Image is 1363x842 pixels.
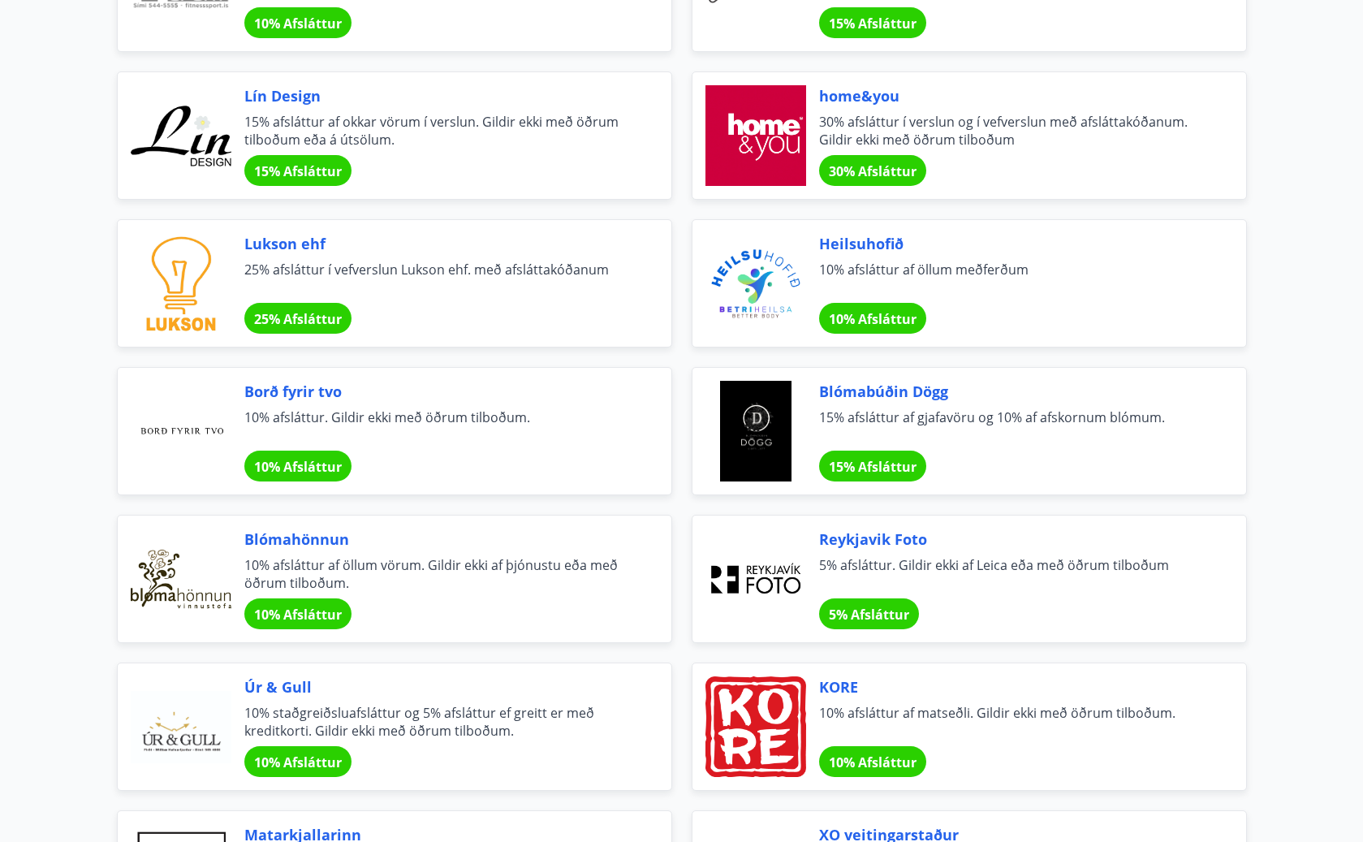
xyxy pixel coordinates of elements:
span: 15% afsláttur af okkar vörum í verslun. Gildir ekki með öðrum tilboðum eða á útsölum. [244,113,632,149]
span: 5% afsláttur. Gildir ekki af Leica eða með öðrum tilboðum [819,556,1207,592]
span: home&you [819,85,1207,106]
span: Borð fyrir tvo [244,381,632,402]
span: 30% afsláttur í verslun og í vefverslun með afsláttakóðanum. Gildir ekki með öðrum tilboðum [819,113,1207,149]
span: Lín Design [244,85,632,106]
span: 10% afsláttur af öllum vörum. Gildir ekki af þjónustu eða með öðrum tilboðum. [244,556,632,592]
span: Lukson ehf [244,233,632,254]
span: 10% afsláttur. Gildir ekki með öðrum tilboðum. [244,408,632,444]
span: 15% Afsláttur [829,15,917,32]
span: 5% Afsláttur [829,606,909,624]
span: 10% Afsláttur [829,310,917,328]
span: Reykjavik Foto [819,529,1207,550]
span: 10% staðgreiðsluafsláttur og 5% afsláttur ef greitt er með kreditkorti. Gildir ekki með öðrum til... [244,704,632,740]
span: 10% Afsláttur [829,753,917,771]
span: 25% Afsláttur [254,310,342,328]
span: 10% afsláttur af matseðli. Gildir ekki með öðrum tilboðum. [819,704,1207,740]
span: 10% Afsláttur [254,15,342,32]
span: Blómahönnun [244,529,632,550]
span: Blómabúðin Dögg [819,381,1207,402]
span: 10% afsláttur af öllum meðferðum [819,261,1207,296]
span: 25% afsláttur í vefverslun Lukson ehf. með afsláttakóðanum [244,261,632,296]
span: 10% Afsláttur [254,458,342,476]
span: 15% Afsláttur [254,162,342,180]
span: 30% Afsláttur [829,162,917,180]
span: 15% Afsláttur [829,458,917,476]
span: 15% afsláttur af gjafavöru og 10% af afskornum blómum. [819,408,1207,444]
span: 10% Afsláttur [254,606,342,624]
span: Heilsuhofið [819,233,1207,254]
span: Úr & Gull [244,676,632,697]
span: 10% Afsláttur [254,753,342,771]
span: KORE [819,676,1207,697]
